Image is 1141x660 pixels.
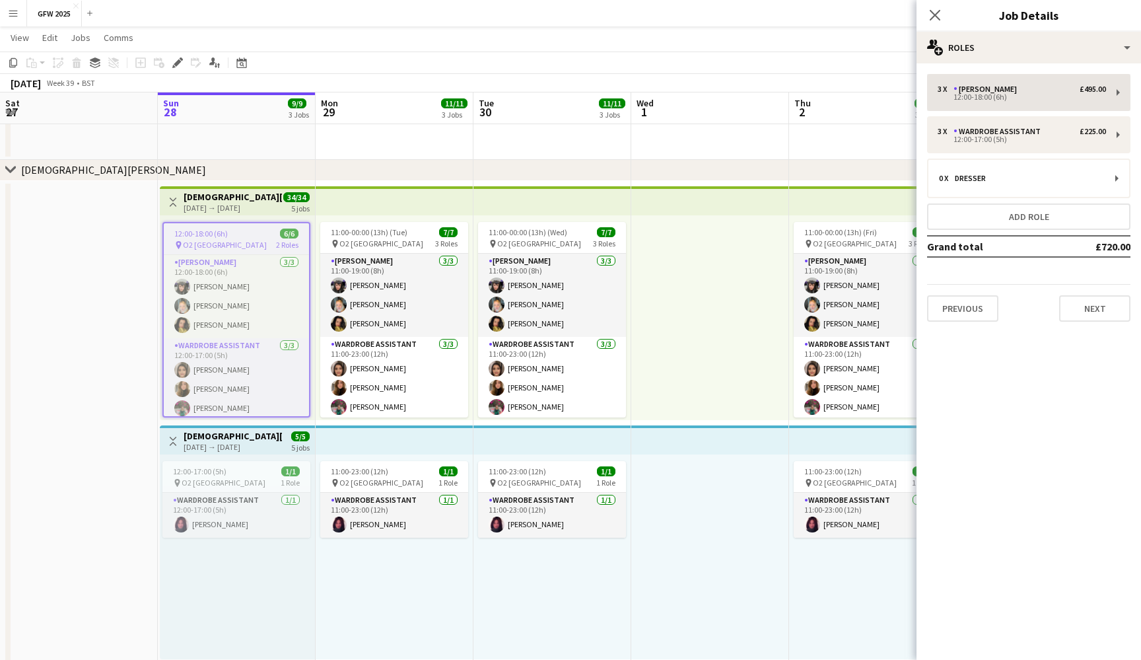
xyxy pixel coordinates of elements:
[1059,295,1130,322] button: Next
[635,104,654,120] span: 1
[183,240,267,250] span: O2 [GEOGRAPHIC_DATA]
[600,110,625,120] div: 3 Jobs
[288,98,306,108] span: 9/9
[478,493,626,538] app-card-role: Wardrobe Assistant1/111:00-23:00 (12h)[PERSON_NAME]
[794,337,942,420] app-card-role: Wardrobe Assistant3/311:00-23:00 (12h)[PERSON_NAME][PERSON_NAME][PERSON_NAME]
[479,97,494,109] span: Tue
[289,110,309,120] div: 3 Jobs
[291,202,310,213] div: 5 jobs
[438,478,458,488] span: 1 Role
[162,222,310,418] app-job-card: 12:00-18:00 (6h)6/6 O2 [GEOGRAPHIC_DATA]2 Roles[PERSON_NAME]3/312:00-18:00 (6h)[PERSON_NAME][PERS...
[477,104,494,120] span: 30
[331,466,388,476] span: 11:00-23:00 (12h)
[794,97,811,109] span: Thu
[913,466,931,476] span: 1/1
[339,478,423,488] span: O2 [GEOGRAPHIC_DATA]
[319,104,338,120] span: 29
[478,222,626,418] app-job-card: 11:00-00:00 (13h) (Wed)7/7 O2 [GEOGRAPHIC_DATA]3 Roles[PERSON_NAME]3/311:00-19:00 (8h)[PERSON_NAM...
[441,98,467,108] span: 11/11
[939,174,955,183] div: 0 x
[497,238,581,248] span: O2 [GEOGRAPHIC_DATA]
[478,461,626,538] app-job-card: 11:00-23:00 (12h)1/1 O2 [GEOGRAPHIC_DATA]1 RoleWardrobe Assistant1/111:00-23:00 (12h)[PERSON_NAME]
[489,227,567,237] span: 11:00-00:00 (13h) (Wed)
[813,238,897,248] span: O2 [GEOGRAPHIC_DATA]
[163,97,179,109] span: Sun
[281,466,300,476] span: 1/1
[909,238,931,248] span: 3 Roles
[184,442,282,452] div: [DATE] → [DATE]
[792,104,811,120] span: 2
[938,127,953,136] div: 3 x
[82,78,95,88] div: BST
[916,7,1141,24] h3: Job Details
[953,85,1022,94] div: [PERSON_NAME]
[794,222,942,418] app-job-card: 11:00-00:00 (13h) (Fri)7/7 O2 [GEOGRAPHIC_DATA]3 Roles[PERSON_NAME]3/311:00-19:00 (8h)[PERSON_NAM...
[182,478,265,488] span: O2 [GEOGRAPHIC_DATA]
[37,29,63,46] a: Edit
[11,77,41,90] div: [DATE]
[339,238,423,248] span: O2 [GEOGRAPHIC_DATA]
[174,229,228,238] span: 12:00-18:00 (6h)
[162,493,310,538] app-card-role: Wardrobe Assistant1/112:00-17:00 (5h)[PERSON_NAME]
[593,238,615,248] span: 3 Roles
[497,478,581,488] span: O2 [GEOGRAPHIC_DATA]
[794,493,942,538] app-card-role: Wardrobe Assistant1/111:00-23:00 (12h)[PERSON_NAME]
[291,431,310,441] span: 5/5
[1080,127,1106,136] div: £225.00
[794,254,942,337] app-card-role: [PERSON_NAME]3/311:00-19:00 (8h)[PERSON_NAME][PERSON_NAME][PERSON_NAME]
[439,466,458,476] span: 1/1
[478,337,626,420] app-card-role: Wardrobe Assistant3/311:00-23:00 (12h)[PERSON_NAME][PERSON_NAME][PERSON_NAME]
[927,236,1052,257] td: Grand total
[442,110,467,120] div: 3 Jobs
[953,127,1046,136] div: Wardrobe Assistant
[280,229,298,238] span: 6/6
[44,78,77,88] span: Week 39
[599,98,625,108] span: 11/11
[184,191,282,203] h3: [DEMOGRAPHIC_DATA][PERSON_NAME] O2 (Can do all dates)
[331,227,407,237] span: 11:00-00:00 (13h) (Tue)
[794,461,942,538] app-job-card: 11:00-23:00 (12h)1/1 O2 [GEOGRAPHIC_DATA]1 RoleWardrobe Assistant1/111:00-23:00 (12h)[PERSON_NAME]
[804,466,862,476] span: 11:00-23:00 (12h)
[597,227,615,237] span: 7/7
[164,255,309,338] app-card-role: [PERSON_NAME]3/312:00-18:00 (6h)[PERSON_NAME][PERSON_NAME][PERSON_NAME]
[938,94,1106,100] div: 12:00-18:00 (6h)
[927,203,1130,230] button: Add role
[164,338,309,422] app-card-role: Wardrobe Assistant3/312:00-17:00 (5h)[PERSON_NAME][PERSON_NAME][PERSON_NAME]
[161,104,179,120] span: 28
[162,461,310,538] app-job-card: 12:00-17:00 (5h)1/1 O2 [GEOGRAPHIC_DATA]1 RoleWardrobe Assistant1/112:00-17:00 (5h)[PERSON_NAME]
[637,97,654,109] span: Wed
[65,29,96,46] a: Jobs
[478,254,626,337] app-card-role: [PERSON_NAME]3/311:00-19:00 (8h)[PERSON_NAME][PERSON_NAME][PERSON_NAME]
[320,461,468,538] app-job-card: 11:00-23:00 (12h)1/1 O2 [GEOGRAPHIC_DATA]1 RoleWardrobe Assistant1/111:00-23:00 (12h)[PERSON_NAME]
[11,32,29,44] span: View
[104,32,133,44] span: Comms
[27,1,82,26] button: GFW 2025
[596,478,615,488] span: 1 Role
[927,295,998,322] button: Previous
[71,32,90,44] span: Jobs
[435,238,458,248] span: 3 Roles
[320,222,468,418] app-job-card: 11:00-00:00 (13h) (Tue)7/7 O2 [GEOGRAPHIC_DATA]3 Roles[PERSON_NAME]3/311:00-19:00 (8h)[PERSON_NAM...
[98,29,139,46] a: Comms
[320,493,468,538] app-card-role: Wardrobe Assistant1/111:00-23:00 (12h)[PERSON_NAME]
[42,32,57,44] span: Edit
[283,192,310,202] span: 34/34
[173,466,226,476] span: 12:00-17:00 (5h)
[955,174,991,183] div: Dresser
[320,337,468,420] app-card-role: Wardrobe Assistant3/311:00-23:00 (12h)[PERSON_NAME][PERSON_NAME][PERSON_NAME]
[291,441,310,453] div: 5 jobs
[1080,85,1106,94] div: £495.00
[184,203,282,213] div: [DATE] → [DATE]
[184,430,282,442] h3: [DEMOGRAPHIC_DATA][PERSON_NAME] O2 (Late additional person)
[597,466,615,476] span: 1/1
[321,97,338,109] span: Mon
[320,254,468,337] app-card-role: [PERSON_NAME]3/311:00-19:00 (8h)[PERSON_NAME][PERSON_NAME][PERSON_NAME]
[5,29,34,46] a: View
